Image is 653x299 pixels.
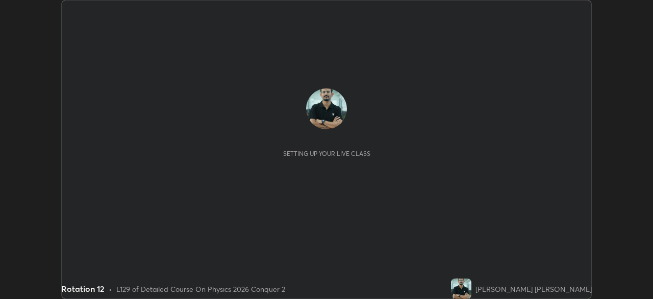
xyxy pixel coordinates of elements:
img: 59c5af4deb414160b1ce0458d0392774.jpg [306,88,347,129]
div: Setting up your live class [283,150,370,157]
div: Rotation 12 [61,283,105,295]
div: [PERSON_NAME] [PERSON_NAME] [475,284,592,294]
div: • [109,284,112,294]
div: L129 of Detailed Course On Physics 2026 Conquer 2 [116,284,285,294]
img: 59c5af4deb414160b1ce0458d0392774.jpg [451,279,471,299]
